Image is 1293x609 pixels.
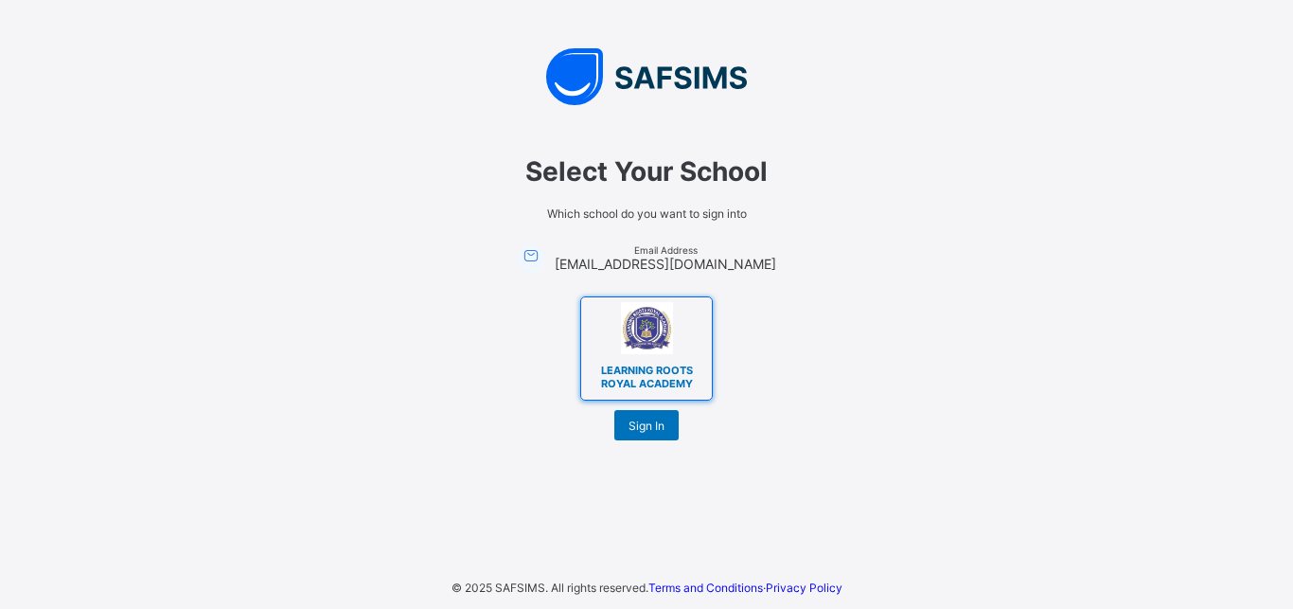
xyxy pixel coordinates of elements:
span: Select Your School [381,155,912,188]
span: [EMAIL_ADDRESS][DOMAIN_NAME] [555,256,776,272]
span: Email Address [555,244,776,256]
img: LEARNING ROOTS ROYAL ACADEMY [621,302,673,354]
a: Privacy Policy [766,581,842,595]
span: Which school do you want to sign into [381,206,912,221]
span: LEARNING ROOTS ROYAL ACADEMY [589,359,704,395]
span: Sign In [629,419,664,433]
img: SAFSIMS Logo [363,48,930,105]
span: © 2025 SAFSIMS. All rights reserved. [452,581,648,595]
a: Terms and Conditions [648,581,763,595]
span: · [648,581,842,595]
